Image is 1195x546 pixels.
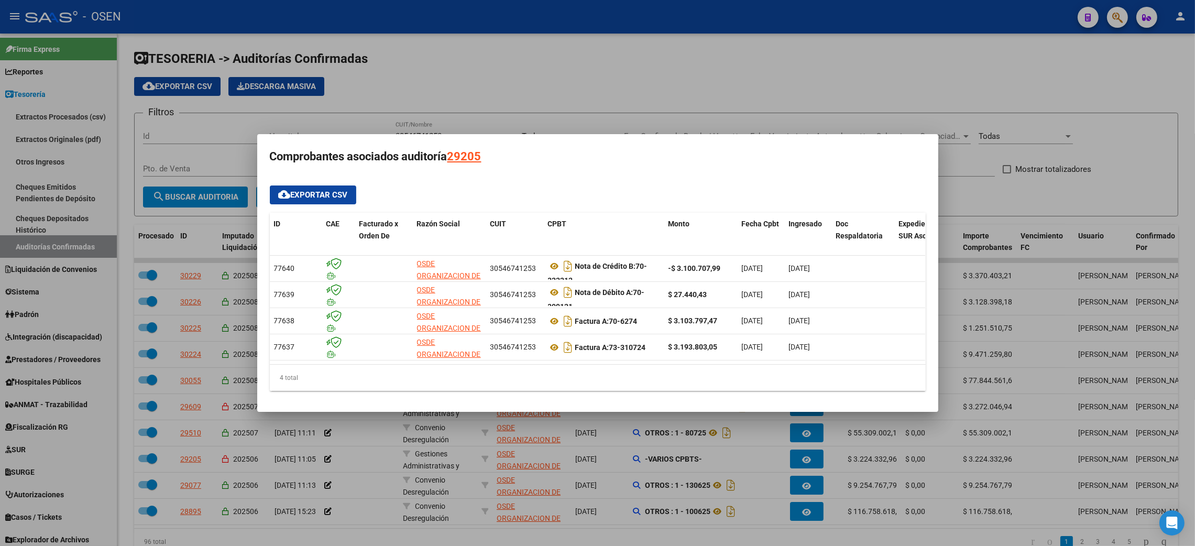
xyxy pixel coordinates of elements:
[274,220,281,228] span: ID
[274,289,318,301] div: 77639
[548,262,648,285] strong: 70-222212
[413,213,486,259] datatable-header-cell: Razón Social
[490,343,536,351] span: 30546741253
[668,290,707,299] strong: $ 27.440,43
[789,220,823,228] span: Ingresado
[562,339,575,356] i: Descargar documento
[274,263,318,275] div: 77640
[355,213,413,259] datatable-header-cell: Facturado x Orden De
[742,220,780,228] span: Fecha Cpbt
[326,220,340,228] span: CAE
[575,262,636,270] span: Nota de Crédito B:
[417,338,481,394] span: OSDE ORGANIZACION DE SERVICIOS DIRECTOS EMPRESARIOS
[359,220,399,240] span: Facturado x Orden De
[490,290,536,299] span: 30546741253
[278,188,291,201] mat-icon: cloud_download
[417,259,481,315] span: OSDE ORGANIZACION DE SERVICIOS DIRECTOS EMPRESARIOS
[742,290,763,299] span: [DATE]
[668,264,721,272] strong: -$ 3.100.707,99
[490,220,507,228] span: CUIT
[490,316,536,325] span: 30546741253
[789,290,810,299] span: [DATE]
[447,147,481,167] div: 29205
[836,220,883,240] span: Doc Respaldatoria
[270,365,926,391] div: 4 total
[544,213,664,259] datatable-header-cell: CPBT
[575,317,609,325] span: Factura A:
[668,316,718,325] strong: $ 3.103.797,47
[1159,510,1185,536] div: Open Intercom Messenger
[575,288,633,297] span: Nota de Débito A:
[742,343,763,351] span: [DATE]
[486,213,544,259] datatable-header-cell: CUIT
[664,213,738,259] datatable-header-cell: Monto
[562,313,575,330] i: Descargar documento
[490,264,536,272] span: 30546741253
[322,213,355,259] datatable-header-cell: CAE
[575,343,646,352] strong: 73-310724
[668,220,690,228] span: Monto
[417,220,461,228] span: Razón Social
[789,343,810,351] span: [DATE]
[742,316,763,325] span: [DATE]
[548,288,645,311] strong: 70-309121
[575,317,638,325] strong: 70-6274
[895,213,952,259] datatable-header-cell: Expediente SUR Asociado
[548,220,567,228] span: CPBT
[785,213,832,259] datatable-header-cell: Ingresado
[417,286,481,342] span: OSDE ORGANIZACION DE SERVICIOS DIRECTOS EMPRESARIOS
[742,264,763,272] span: [DATE]
[832,213,895,259] datatable-header-cell: Doc Respaldatoria
[274,341,318,353] div: 77637
[270,147,926,167] h3: Comprobantes asociados auditoría
[738,213,785,259] datatable-header-cell: Fecha Cpbt
[274,315,318,327] div: 77638
[270,185,356,204] button: Exportar CSV
[789,264,810,272] span: [DATE]
[575,343,609,352] span: Factura A:
[668,343,718,351] strong: $ 3.193.803,05
[270,213,322,259] datatable-header-cell: ID
[562,258,575,275] i: Descargar documento
[417,312,481,368] span: OSDE ORGANIZACION DE SERVICIOS DIRECTOS EMPRESARIOS
[278,190,348,200] span: Exportar CSV
[899,220,946,240] span: Expediente SUR Asociado
[562,284,575,301] i: Descargar documento
[789,316,810,325] span: [DATE]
